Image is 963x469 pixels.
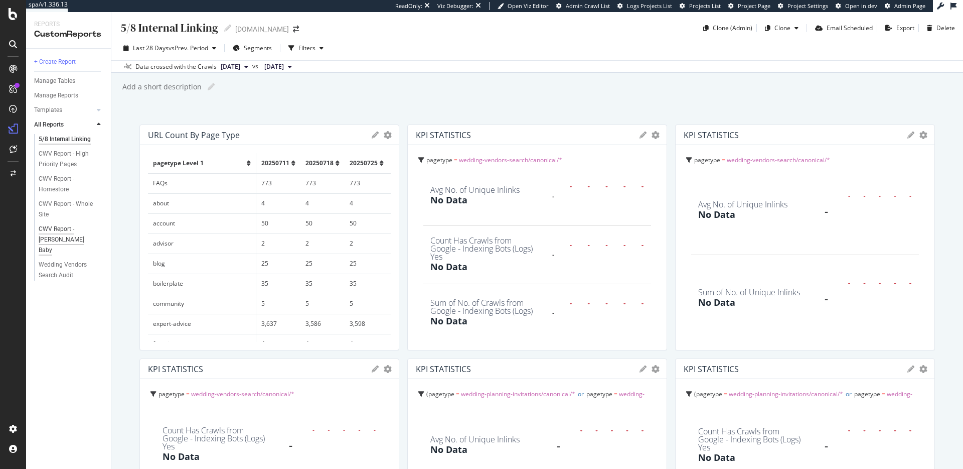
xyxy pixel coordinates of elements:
[498,2,549,10] a: Open Viz Editor
[39,134,104,145] a: 5/8 Internal Linking
[854,390,880,398] span: pagetype
[384,132,392,139] div: gear
[39,260,97,281] div: Wedding Vendors Search Audit
[698,296,735,309] div: No Data
[163,426,269,450] div: Count Has Crawls from Google - Indexing Bots (Logs) Yes
[727,156,830,164] span: wedding-vendors-search/canonical/*
[256,213,301,233] td: 50
[256,314,301,334] td: 3,637
[537,440,580,450] div: -
[896,24,914,32] div: Export
[416,130,471,140] div: KPI STATISTICS
[39,199,104,220] a: CWV Report - Whole Site
[537,193,569,200] div: -
[39,199,95,220] div: CWV Report - Whole Site
[430,435,520,443] div: Avg No. of Unique Inlinks
[148,274,256,294] td: boilerplate
[416,364,471,374] div: KPI STATISTICS
[724,390,727,398] span: =
[722,156,725,164] span: =
[805,293,848,303] div: -
[728,2,770,10] a: Project Page
[345,314,389,334] td: 3,598
[689,2,721,10] span: Projects List
[430,186,520,194] div: Avg No. of Unique Inlinks
[774,24,790,32] div: Clone
[461,390,575,398] span: wedding-planning-invitations/canonical/*
[566,2,610,10] span: Admin Crawl List
[345,233,389,254] td: 2
[428,390,454,398] span: pagetype
[163,450,200,463] div: No Data
[39,174,95,195] div: CWV Report - Homestore
[298,44,315,52] div: Filters
[395,2,422,10] div: ReadOnly:
[698,200,787,208] div: Avg No. of Unique Inlinks
[698,208,735,221] div: No Data
[699,20,752,36] button: Clone (Admin)
[729,390,843,398] span: wedding-planning-invitations/canonical/*
[148,130,240,140] div: URL Count by Page Type
[456,390,459,398] span: =
[805,206,848,216] div: -
[264,62,284,71] span: 2025 Jul. 18th
[300,274,345,294] td: 35
[350,159,378,167] span: 20250725
[389,254,433,274] td: 25
[121,82,202,92] div: Add a short description
[845,2,877,10] span: Open in dev
[345,193,389,213] td: 4
[537,310,569,316] div: -
[652,132,660,139] div: gear
[148,254,256,274] td: blog
[627,2,672,10] span: Logs Projects List
[811,20,873,36] button: Email Scheduled
[169,44,208,52] span: vs Prev. Period
[389,274,433,294] td: 35
[617,2,672,10] a: Logs Projects List
[148,364,203,374] div: KPI STATISTICS
[34,57,76,67] div: + Create Report
[256,274,301,294] td: 35
[430,299,537,315] div: Sum of No. of Crawls from Google - Indexing Bots (Logs)
[919,366,927,373] div: gear
[430,194,467,207] div: No Data
[256,294,301,314] td: 5
[34,57,104,67] a: + Create Report
[836,2,877,10] a: Open in dev
[389,233,433,254] td: 2
[284,40,328,56] button: Filters
[148,213,256,233] td: account
[186,390,190,398] span: =
[119,20,218,36] div: 5/8 Internal Linking
[846,390,852,398] span: or
[459,156,562,164] span: wedding-vendors-search/canonical/*
[221,62,240,71] span: 2025 Aug. 15th
[34,105,62,115] div: Templates
[148,334,256,354] td: favorites
[39,174,104,195] a: CWV Report - Homestore
[260,61,296,73] button: [DATE]
[133,44,169,52] span: Last 28 Days
[345,213,389,233] td: 50
[224,25,231,32] i: Edit report name
[34,120,64,130] div: All Reports
[39,224,98,256] div: CWV Report - Zola Baby
[208,83,215,90] i: Edit report name
[256,193,301,213] td: 4
[34,76,75,86] div: Manage Tables
[389,213,433,233] td: 50
[454,156,457,164] span: =
[508,2,549,10] span: Open Viz Editor
[894,2,925,10] span: Admin Page
[293,26,299,33] div: arrow-right-arrow-left
[345,294,389,314] td: 5
[787,2,828,10] span: Project Settings
[217,61,252,73] button: [DATE]
[300,173,345,193] td: 773
[389,193,433,213] td: 4
[389,173,433,193] td: 773
[261,159,289,167] span: 20250711
[300,334,345,354] td: 4
[139,125,399,350] div: URL Count by Page Typegeargearpagetype Level 120250711202507182025072520250808FAQs773773773773abo...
